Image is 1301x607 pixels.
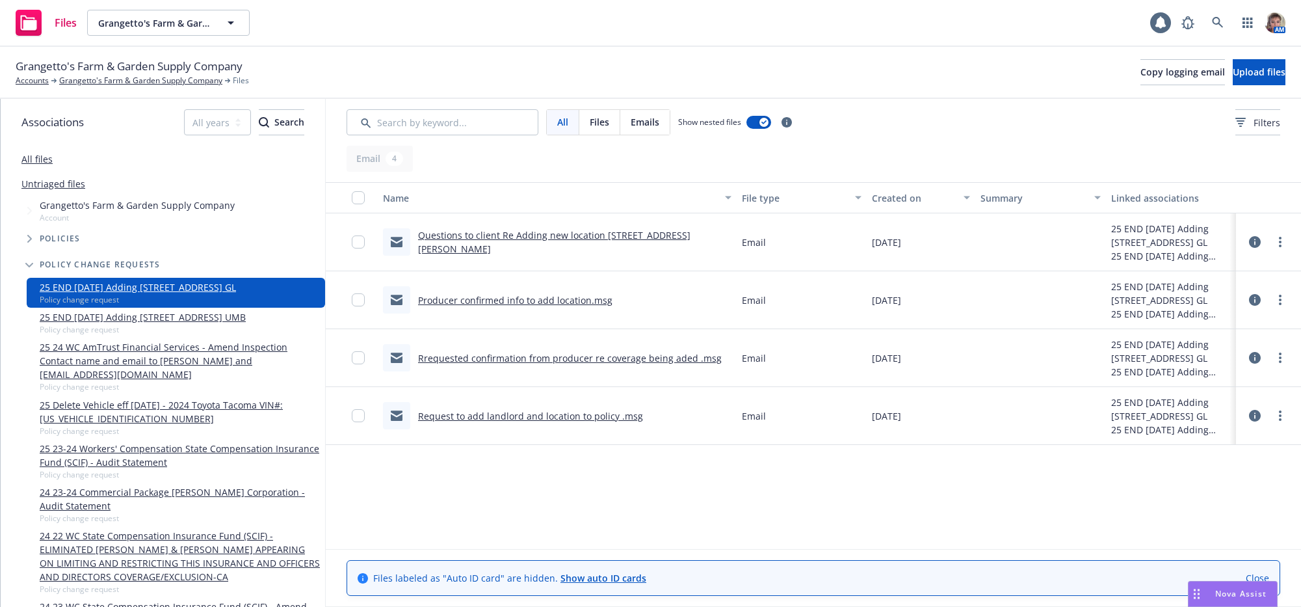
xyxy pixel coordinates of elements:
[1111,423,1231,437] div: 25 END [DATE] Adding [STREET_ADDRESS] UMB
[1235,116,1280,129] span: Filters
[1189,582,1205,606] div: Drag to move
[1254,116,1280,129] span: Filters
[1111,191,1231,205] div: Linked associations
[1106,182,1236,213] button: Linked associations
[1272,292,1288,308] a: more
[560,572,646,584] a: Show auto ID cards
[1140,66,1225,78] span: Copy logging email
[373,571,646,585] span: Files labeled as "Auto ID card" are hidden.
[40,529,320,584] a: 24 22 WC State Compensation Insurance Fund (SCIF) - ELIMINATED [PERSON_NAME] & [PERSON_NAME] APPE...
[980,191,1086,205] div: Summary
[40,235,81,243] span: Policies
[418,352,722,364] a: Rrequested confirmation from producer re coverage being aded .msg
[872,351,901,365] span: [DATE]
[1111,280,1231,307] div: 25 END [DATE] Adding [STREET_ADDRESS] GL
[40,198,235,212] span: Grangetto's Farm & Garden Supply Company
[1233,66,1285,78] span: Upload files
[1265,12,1285,33] img: photo
[867,182,975,213] button: Created on
[21,153,53,165] a: All files
[16,58,243,75] span: Grangetto's Farm & Garden Supply Company
[418,229,690,255] a: Questions to client Re Adding new location [STREET_ADDRESS][PERSON_NAME]
[1188,581,1278,607] button: Nova Assist
[1175,10,1201,36] a: Report a Bug
[742,191,847,205] div: File type
[678,116,741,128] span: Show nested files
[1111,365,1231,379] div: 25 END [DATE] Adding [STREET_ADDRESS] UMB
[631,115,659,129] span: Emails
[352,191,365,204] input: Select all
[872,293,901,307] span: [DATE]
[742,293,766,307] span: Email
[352,409,365,422] input: Toggle Row Selected
[40,425,320,437] span: Policy change request
[737,182,867,213] button: File type
[21,114,84,131] span: Associations
[872,409,901,423] span: [DATE]
[40,442,320,469] a: 25 23-24 Workers' Compensation State Compensation Insurance Fund (SCIF) - Audit Statement
[1205,10,1231,36] a: Search
[233,75,249,87] span: Files
[16,75,49,87] a: Accounts
[259,109,304,135] button: SearchSearch
[1111,396,1231,423] div: 25 END [DATE] Adding [STREET_ADDRESS] GL
[1111,338,1231,365] div: 25 END [DATE] Adding [STREET_ADDRESS] GL
[55,18,77,28] span: Files
[418,410,643,422] a: Request to add landlord and location to policy .msg
[40,469,320,480] span: Policy change request
[10,5,82,41] a: Files
[352,293,365,306] input: Toggle Row Selected
[1111,222,1231,249] div: 25 END [DATE] Adding [STREET_ADDRESS] GL
[975,182,1105,213] button: Summary
[40,310,246,324] a: 25 END [DATE] Adding [STREET_ADDRESS] UMB
[259,110,304,135] div: Search
[40,261,160,269] span: Policy change requests
[1215,588,1267,599] span: Nova Assist
[590,115,609,129] span: Files
[872,236,901,249] span: [DATE]
[352,351,365,364] input: Toggle Row Selected
[352,236,365,249] input: Toggle Row Selected
[1246,571,1269,585] a: Close
[742,236,766,249] span: Email
[40,381,320,392] span: Policy change request
[40,340,320,381] a: 25 24 WC AmTrust Financial Services - Amend Inspection Contact name and email to [PERSON_NAME] an...
[40,212,235,223] span: Account
[259,117,269,128] svg: Search
[557,115,568,129] span: All
[347,109,538,135] input: Search by keyword...
[40,485,320,513] a: 24 23-24 Commercial Package [PERSON_NAME] Corporation - Audit Statement
[742,409,766,423] span: Email
[98,16,211,30] span: Grangetto's Farm & Garden Supply Company
[21,177,85,191] a: Untriaged files
[40,280,236,294] a: 25 END [DATE] Adding [STREET_ADDRESS] GL
[1233,59,1285,85] button: Upload files
[40,324,246,335] span: Policy change request
[1111,249,1231,263] div: 25 END [DATE] Adding [STREET_ADDRESS] UMB
[40,294,236,305] span: Policy change request
[59,75,222,87] a: Grangetto's Farm & Garden Supply Company
[742,351,766,365] span: Email
[40,398,320,425] a: 25 Delete Vehicle eff [DATE] - 2024 Toyota Tacoma VIN#: [US_VEHICLE_IDENTIFICATION_NUMBER]
[383,191,717,205] div: Name
[1235,10,1261,36] a: Switch app
[872,191,956,205] div: Created on
[1235,109,1280,135] button: Filters
[40,584,320,595] span: Policy change request
[418,294,612,306] a: Producer confirmed info to add location.msg
[1272,350,1288,366] a: more
[1111,307,1231,321] div: 25 END [DATE] Adding [STREET_ADDRESS] UMB
[1272,408,1288,424] a: more
[1272,234,1288,250] a: more
[87,10,250,36] button: Grangetto's Farm & Garden Supply Company
[40,513,320,524] span: Policy change request
[378,182,737,213] button: Name
[1140,59,1225,85] button: Copy logging email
